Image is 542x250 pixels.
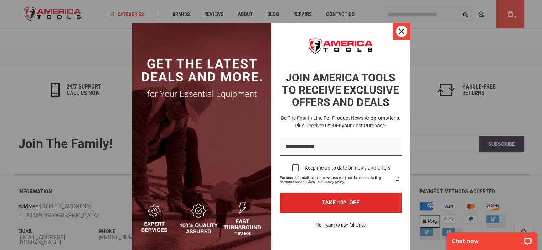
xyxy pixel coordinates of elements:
strong: JOIN AMERICA TOOLS TO RECEIVE EXCLUSIVE OFFERS AND DEALS [282,71,399,108]
strong: 10% OFF [322,123,342,128]
button: Close [393,23,410,40]
iframe: LiveChat chat widget [442,228,542,250]
h3: Be the first in line for product news and [278,115,403,129]
svg: link icon [393,175,402,183]
svg: close icon [399,28,404,34]
span: promotions. Plus receive your first purchase. [295,115,401,128]
a: Read our Privacy Policy [393,175,402,183]
button: TAKE 10% OFF [280,193,402,212]
button: No, I want to pay full price [310,221,371,233]
input: Email field [280,138,402,156]
div: Keep me up to date on news and offers [305,165,391,171]
span: For more information on how we process your data for marketing communication. Check our Privacy p... [280,176,393,184]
